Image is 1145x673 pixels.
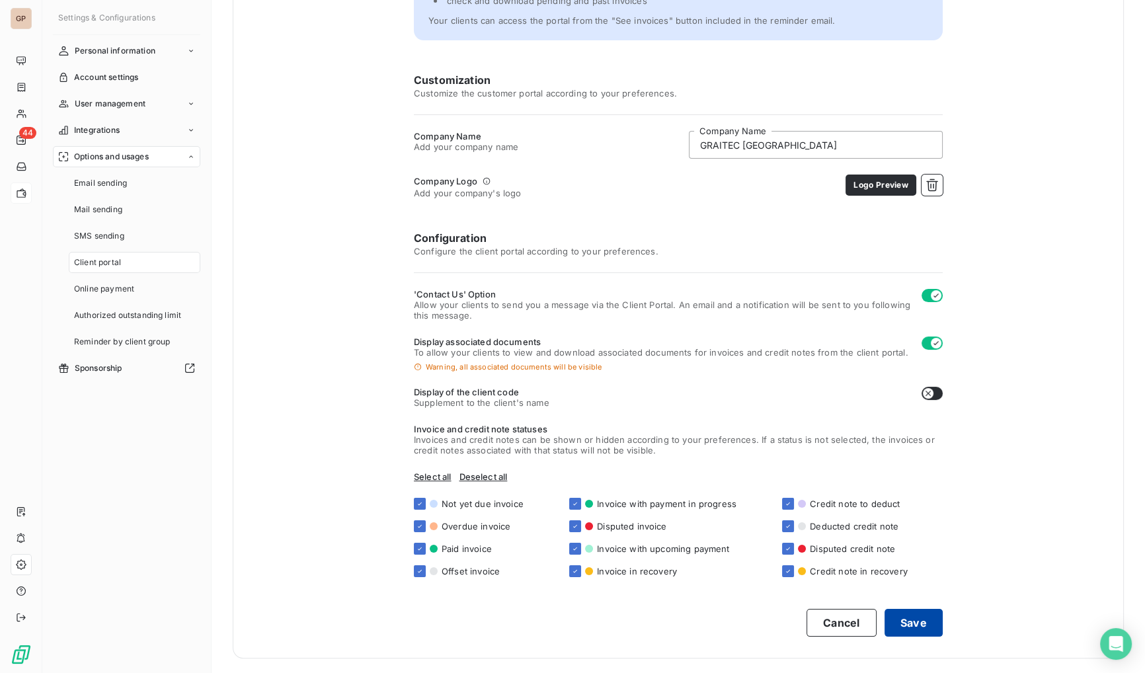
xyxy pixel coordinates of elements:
[69,173,200,194] a: Email sending
[53,358,200,379] a: Sponsorship
[810,543,895,554] span: Disputed credit note
[11,8,32,29] div: GP
[74,257,121,268] span: Client portal
[414,336,908,347] span: Display associated documents
[75,362,122,374] span: Sponsorship
[11,644,32,665] img: Logo LeanPay
[74,336,171,348] span: Reminder by client group
[597,498,736,509] span: Invoice with payment in progress
[74,124,120,136] span: Integrations
[414,471,452,482] span: Select all
[69,305,200,326] a: Authorized outstanding limit
[74,71,138,83] span: Account settings
[69,199,200,220] a: Mail sending
[414,230,943,246] h6: Configuration
[58,13,155,22] span: Settings & Configurations
[459,471,508,482] span: Deselect all
[69,278,200,299] a: Online payment
[69,225,200,247] a: SMS sending
[69,331,200,352] a: Reminder by client group
[810,498,900,509] span: Credit note to deduct
[75,45,155,57] span: Personal information
[597,543,729,554] span: Invoice with upcoming payment
[69,252,200,273] a: Client portal
[414,131,518,141] span: Company Name
[885,609,943,637] button: Save
[689,131,943,159] input: placeholder
[74,177,127,189] span: Email sending
[810,521,898,532] span: Deducted credit note
[597,521,666,532] span: Disputed invoice
[53,67,200,88] a: Account settings
[74,283,134,295] span: Online payment
[414,176,477,186] span: Company Logo
[442,498,524,509] span: Not yet due invoice
[1100,628,1132,660] div: Open Intercom Messenger
[75,98,145,110] span: User management
[74,309,181,321] span: Authorized outstanding limit
[442,566,500,576] span: Offset invoice
[807,609,877,637] button: Cancel
[414,397,549,408] span: Supplement to the client's name
[414,246,943,257] span: Configure the client portal according to your preferences.
[414,299,911,321] span: Allow your clients to send you a message via the Client Portal. An email and a notification will ...
[414,424,943,434] span: Invoice and credit note statuses
[597,566,677,576] span: Invoice in recovery
[19,127,36,139] span: 44
[426,363,602,371] span: Warning, all associated documents will be visible
[414,387,549,397] span: Display of the client code
[414,289,911,299] span: 'Contact Us' Option
[810,566,907,576] span: Credit note in recovery
[74,204,122,216] span: Mail sending
[846,175,916,196] button: Logo Preview
[414,141,518,152] span: Add your company name
[414,347,908,358] span: To allow your clients to view and download associated documents for invoices and credit notes fro...
[414,72,943,88] h6: Customization
[414,434,943,455] span: Invoices and credit notes can be shown or hidden according to your preferences. If a status is no...
[414,188,521,198] span: Add your company's logo
[74,230,124,242] span: SMS sending
[414,88,943,99] span: Customize the customer portal according to your preferences.
[74,151,149,163] span: Options and usages
[442,543,492,554] span: Paid invoice
[442,521,510,532] span: Overdue invoice
[428,15,836,26] span: Your clients can access the portal from the "See invoices" button included in the reminder email.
